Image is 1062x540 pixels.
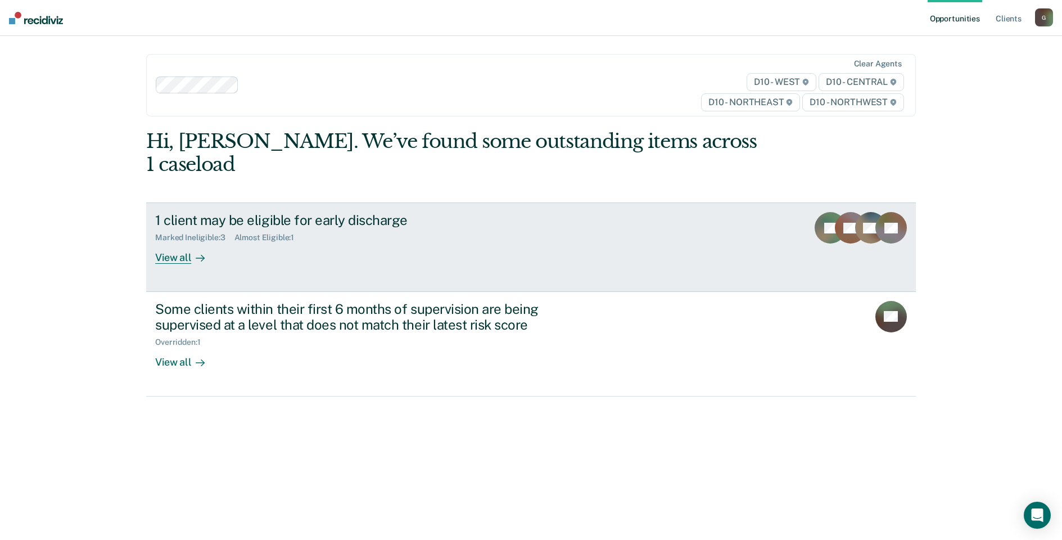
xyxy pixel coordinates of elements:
[155,301,550,334] div: Some clients within their first 6 months of supervision are being supervised at a level that does...
[155,337,209,347] div: Overridden : 1
[819,73,904,91] span: D10 - CENTRAL
[701,93,800,111] span: D10 - NORTHEAST
[146,292,916,397] a: Some clients within their first 6 months of supervision are being supervised at a level that does...
[854,59,902,69] div: Clear agents
[234,233,304,242] div: Almost Eligible : 1
[155,233,234,242] div: Marked Ineligible : 3
[747,73,816,91] span: D10 - WEST
[155,212,550,228] div: 1 client may be eligible for early discharge
[1035,8,1053,26] button: G
[1024,502,1051,529] div: Open Intercom Messenger
[9,12,63,24] img: Recidiviz
[802,93,903,111] span: D10 - NORTHWEST
[155,347,218,369] div: View all
[146,202,916,291] a: 1 client may be eligible for early dischargeMarked Ineligible:3Almost Eligible:1View all
[146,130,762,176] div: Hi, [PERSON_NAME]. We’ve found some outstanding items across 1 caseload
[155,242,218,264] div: View all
